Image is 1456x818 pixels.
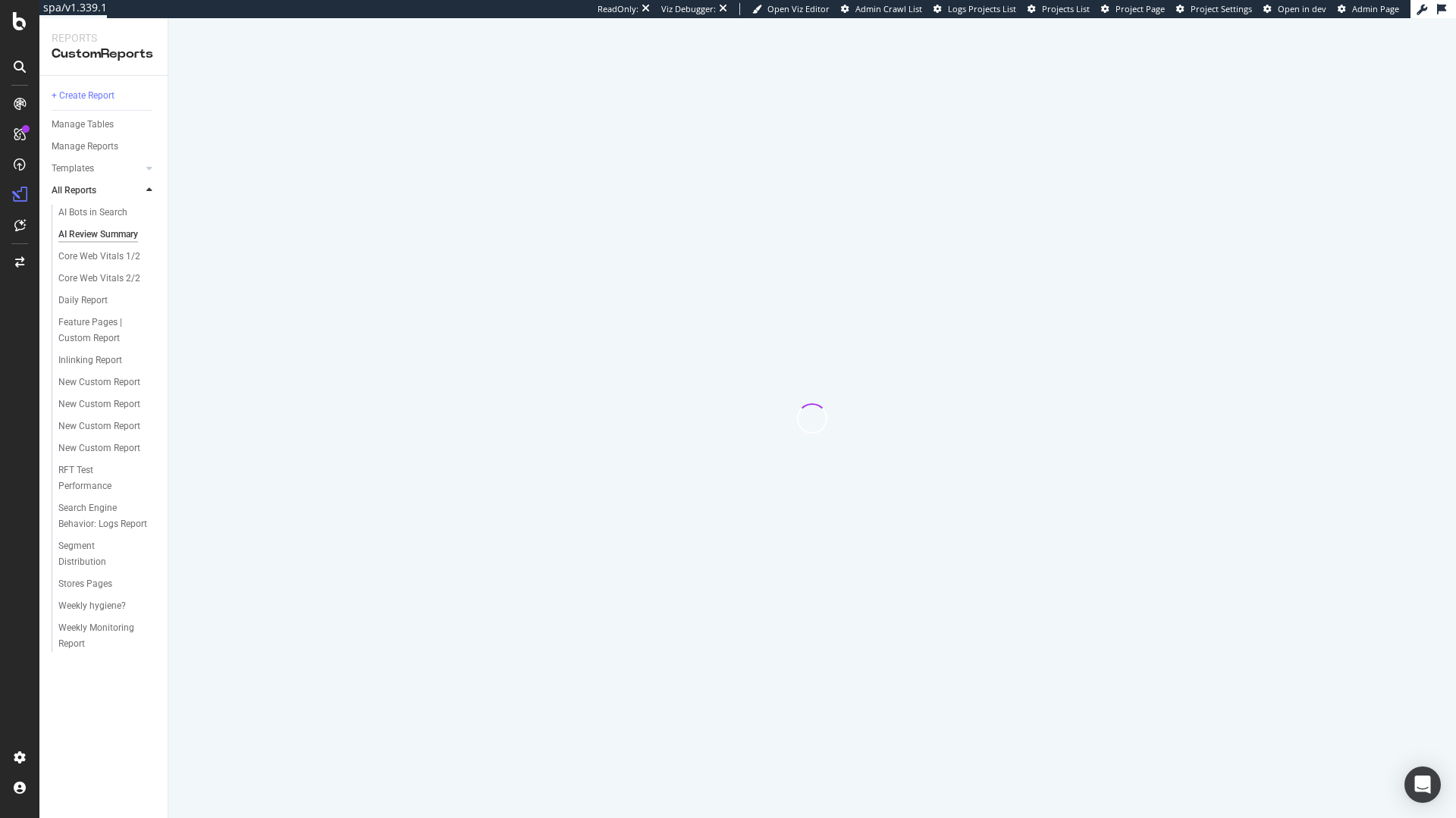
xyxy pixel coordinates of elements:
a: Open Viz Editor [752,3,830,15]
a: AI Bots in Search [58,205,157,221]
div: Feature Pages | Custom Report [58,315,146,346]
div: New Custom Report [58,396,140,412]
div: Segment Distribution [58,538,143,570]
a: Open in dev [1263,3,1326,15]
div: Manage Reports [52,139,118,155]
div: Core Web Vitals 2/2 [58,271,140,287]
span: Logs Projects List [948,3,1016,14]
div: Manage Tables [52,117,114,133]
a: Daily Report [58,293,157,309]
a: Stores Pages [58,576,157,592]
div: Viz Debugger: [661,3,716,15]
a: Project Settings [1176,3,1252,15]
a: New Custom Report [58,396,157,412]
div: AI Bots in Search [58,205,127,221]
div: New Custom Report [58,375,140,390]
div: Search Engine Behavior: Logs Report [58,500,148,532]
span: Projects List [1042,3,1090,14]
a: New Custom Report [58,418,157,434]
a: Weekly hygiene? [58,598,157,614]
a: Admin Page [1338,3,1399,15]
div: CustomReports [52,45,155,63]
a: RFT Test Performance [58,462,157,494]
a: Manage Tables [52,117,157,133]
a: Projects List [1028,3,1090,15]
div: Weekly hygiene? [58,598,126,614]
span: Admin Crawl List [855,3,922,14]
a: Core Web Vitals 1/2 [58,249,157,265]
a: Project Page [1101,3,1165,15]
a: Admin Crawl List [841,3,922,15]
div: Stores Pages [58,576,112,592]
a: + Create Report [52,88,157,104]
div: New Custom Report [58,418,140,434]
a: Logs Projects List [934,3,1016,15]
div: Open Intercom Messenger [1404,766,1441,803]
div: Weekly Monitoring Report [58,620,145,652]
a: Segment Distribution [58,538,157,570]
div: RFT Test Performance [58,462,143,494]
a: Core Web Vitals 2/2 [58,271,157,287]
span: Open Viz Editor [767,3,830,14]
div: AI Review Summary [58,227,138,243]
div: Daily Report [58,293,108,309]
div: + Create Report [52,88,115,104]
a: Feature Pages | Custom Report [58,315,157,346]
div: All Reports [52,183,96,199]
a: New Custom Report [58,375,157,390]
div: Reports [52,30,155,45]
span: Open in dev [1278,3,1326,14]
a: Inlinking Report [58,353,157,368]
a: Manage Reports [52,139,157,155]
a: AI Review Summary [58,227,157,243]
div: New Custom Report [58,440,140,456]
a: Templates [52,161,142,177]
span: Project Settings [1191,3,1252,14]
a: Search Engine Behavior: Logs Report [58,500,157,532]
div: Core Web Vitals 1/2 [58,249,140,265]
span: Admin Page [1352,3,1399,14]
a: All Reports [52,183,142,199]
div: Inlinking Report [58,353,122,368]
a: Weekly Monitoring Report [58,620,157,652]
div: ReadOnly: [598,3,639,15]
div: Templates [52,161,94,177]
a: New Custom Report [58,440,157,456]
span: Project Page [1116,3,1165,14]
